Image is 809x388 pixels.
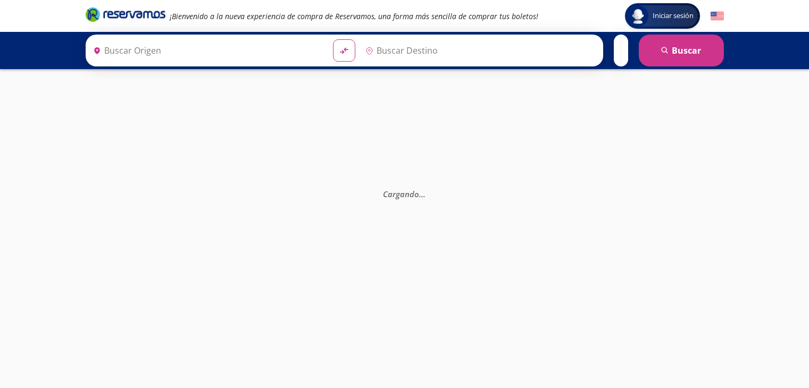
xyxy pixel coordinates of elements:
[419,189,421,199] span: .
[423,189,426,199] span: .
[648,11,698,21] span: Iniciar sesión
[421,189,423,199] span: .
[89,37,325,64] input: Buscar Origen
[639,35,724,66] button: Buscar
[86,6,165,26] a: Brand Logo
[711,10,724,23] button: English
[361,37,597,64] input: Buscar Destino
[170,11,538,21] em: ¡Bienvenido a la nueva experiencia de compra de Reservamos, una forma más sencilla de comprar tus...
[383,189,426,199] em: Cargando
[86,6,165,22] i: Brand Logo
